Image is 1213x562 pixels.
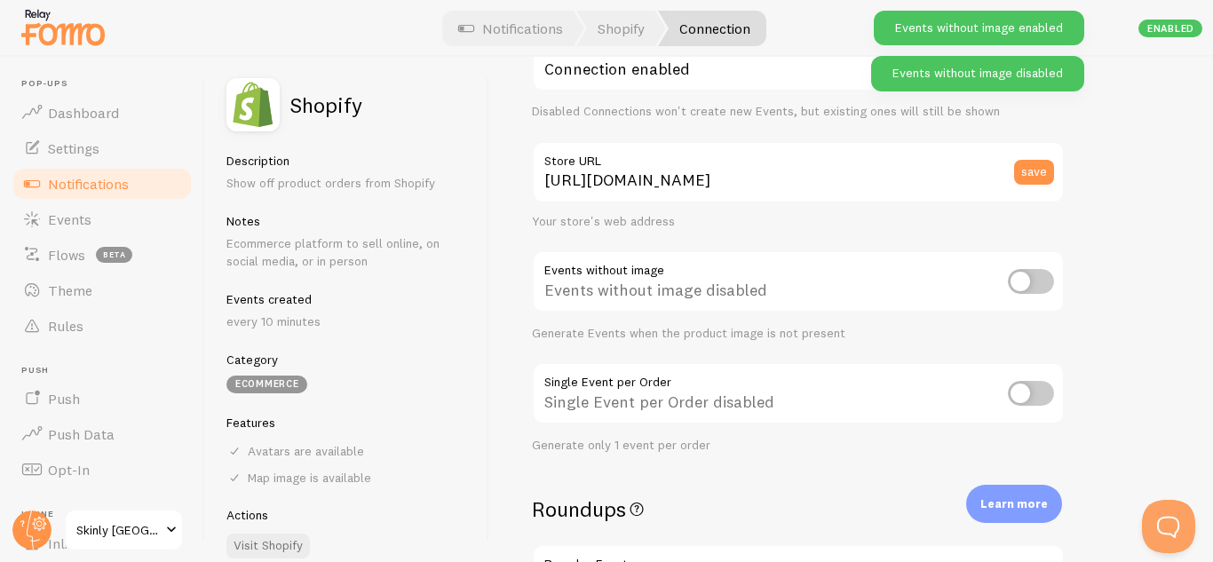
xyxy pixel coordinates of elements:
[64,509,184,551] a: Skinly [GEOGRAPHIC_DATA]
[48,175,129,193] span: Notifications
[226,443,467,459] div: Avatars are available
[21,365,194,376] span: Push
[532,214,1065,230] div: Your store's web address
[226,313,467,330] p: every 10 minutes
[11,308,194,344] a: Rules
[532,250,1065,315] div: Events without image disabled
[226,213,467,229] h5: Notes
[226,376,307,393] div: eCommerce
[226,153,467,169] h5: Description
[48,210,91,228] span: Events
[966,485,1062,523] div: Learn more
[48,246,85,264] span: Flows
[11,452,194,487] a: Opt-In
[980,495,1048,512] p: Learn more
[11,381,194,416] a: Push
[874,11,1084,45] div: Events without image enabled
[226,507,467,523] h5: Actions
[11,166,194,202] a: Notifications
[532,495,1065,523] h2: Roundups
[532,104,1065,120] div: Disabled Connections won't create new Events, but existing ones will still be shown
[48,390,80,408] span: Push
[290,94,362,115] h2: Shopify
[532,141,1065,171] label: Store URL
[19,4,107,50] img: fomo-relay-logo-orange.svg
[1142,500,1195,553] iframe: Help Scout Beacon - Open
[48,317,83,335] span: Rules
[226,234,467,270] p: Ecommerce platform to sell online, on social media, or in person
[226,352,467,368] h5: Category
[11,202,194,237] a: Events
[11,237,194,273] a: Flows beta
[226,470,467,486] div: Map image is available
[226,78,280,131] img: fomo_icons_shopify.svg
[11,273,194,308] a: Theme
[48,139,99,157] span: Settings
[96,247,132,263] span: beta
[48,425,115,443] span: Push Data
[226,415,467,431] h5: Features
[532,362,1065,427] div: Single Event per Order disabled
[871,56,1084,91] div: Events without image disabled
[532,326,1065,342] div: Generate Events when the product image is not present
[11,95,194,131] a: Dashboard
[532,438,1065,454] div: Generate only 1 event per order
[48,461,90,479] span: Opt-In
[226,291,467,307] h5: Events created
[226,174,467,192] p: Show off product orders from Shopify
[48,281,92,299] span: Theme
[21,78,194,90] span: Pop-ups
[11,416,194,452] a: Push Data
[48,104,119,122] span: Dashboard
[1014,160,1054,185] button: save
[76,519,161,541] span: Skinly [GEOGRAPHIC_DATA]
[11,131,194,166] a: Settings
[532,29,1065,94] div: Connection enabled
[226,534,310,558] a: Visit Shopify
